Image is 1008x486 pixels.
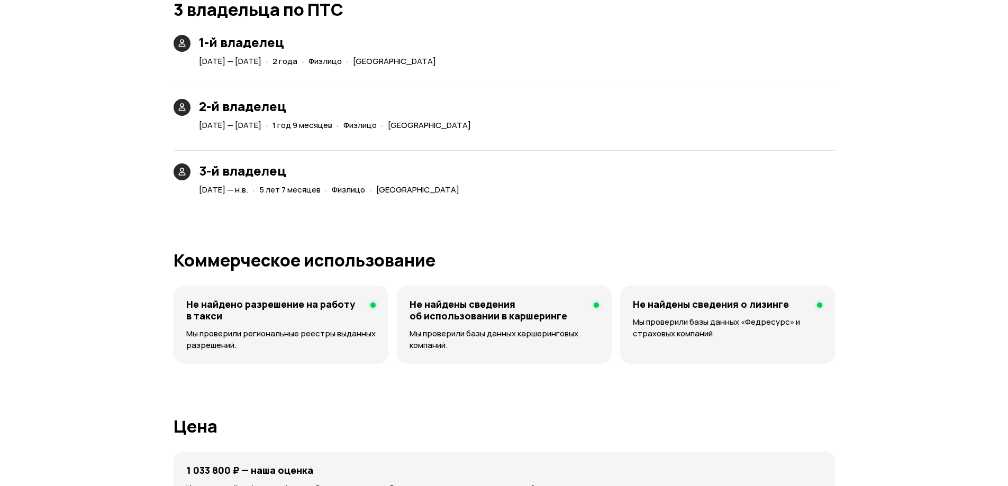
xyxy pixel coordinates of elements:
span: · [325,181,328,198]
span: [GEOGRAPHIC_DATA] [376,184,459,195]
span: · [369,181,372,198]
span: [DATE] — [DATE] [199,56,261,67]
span: Физлицо [343,120,377,131]
span: [GEOGRAPHIC_DATA] [353,56,436,67]
span: 1 год 9 месяцев [273,120,332,131]
h4: 1 033 800 ₽ — наша оценка [186,464,313,476]
span: 5 лет 7 месяцев [259,184,321,195]
span: [DATE] — [DATE] [199,120,261,131]
h3: 2-й владелец [199,99,475,114]
h4: Не найдено разрешение на работу в такси [186,298,362,322]
h3: 3-й владелец [199,163,464,178]
span: · [346,52,349,70]
span: Физлицо [332,184,365,195]
h1: Цена [174,417,835,436]
span: · [381,116,384,134]
span: Физлицо [308,56,342,67]
span: · [337,116,339,134]
span: · [266,52,268,70]
span: [GEOGRAPHIC_DATA] [388,120,471,131]
span: [DATE] — н.в. [199,184,248,195]
p: Мы проверили региональные реестры выданных разрешений. [186,328,376,351]
span: · [252,181,255,198]
span: · [266,116,268,134]
h3: 1-й владелец [199,35,440,50]
h1: Коммерческое использование [174,251,835,270]
span: 2 года [273,56,297,67]
span: · [302,52,304,70]
p: Мы проверили базы данных каршеринговых компаний. [410,328,599,351]
p: Мы проверили базы данных «Федресурс» и страховых компаний. [633,316,822,340]
h4: Не найдены сведения о лизинге [633,298,789,310]
h4: Не найдены сведения об использовании в каршеринге [410,298,585,322]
